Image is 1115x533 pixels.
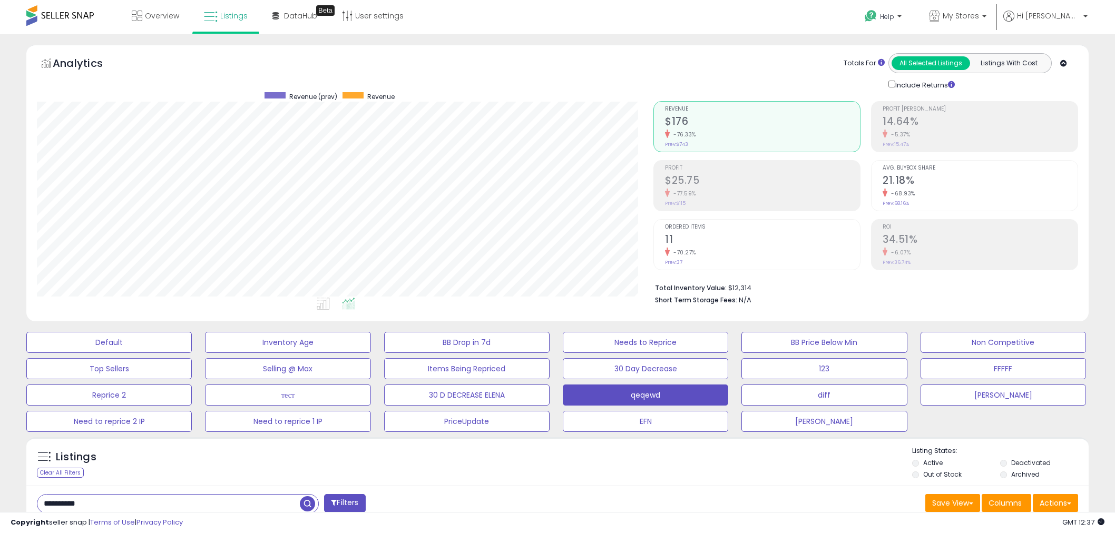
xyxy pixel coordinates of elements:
[205,384,370,406] button: тест
[943,11,979,21] span: My Stores
[316,5,335,16] div: Tooltip anchor
[1017,11,1080,21] span: Hi [PERSON_NAME]
[912,446,1089,456] p: Listing States:
[563,358,728,379] button: 30 Day Decrease
[923,458,943,467] label: Active
[665,200,686,206] small: Prev: $115
[563,411,728,432] button: EFN
[670,249,696,256] small: -70.27%
[844,58,885,68] div: Totals For
[982,494,1031,512] button: Columns
[26,411,192,432] button: Need to reprice 2 IP
[741,384,907,406] button: diff
[741,358,907,379] button: 123
[655,283,727,292] b: Total Inventory Value:
[881,78,967,91] div: Include Returns
[887,190,915,198] small: -68.93%
[739,295,751,305] span: N/A
[26,358,192,379] button: Top Sellers
[284,11,317,21] span: DataHub
[56,450,96,465] h5: Listings
[887,249,911,256] small: -6.07%
[856,2,912,34] a: Help
[883,106,1078,112] span: Profit [PERSON_NAME]
[741,411,907,432] button: [PERSON_NAME]
[1011,458,1051,467] label: Deactivated
[220,11,248,21] span: Listings
[205,332,370,353] button: Inventory Age
[670,131,696,139] small: -76.33%
[37,468,84,478] div: Clear All Filters
[883,115,1078,130] h2: 14.64%
[665,174,860,189] h2: $25.75
[665,115,860,130] h2: $176
[205,411,370,432] button: Need to reprice 1 IP
[883,200,909,206] small: Prev: 68.16%
[883,141,909,147] small: Prev: 15.47%
[989,498,1022,508] span: Columns
[1011,470,1040,479] label: Archived
[90,517,135,527] a: Terms of Use
[205,358,370,379] button: Selling @ Max
[883,174,1078,189] h2: 21.18%
[925,494,980,512] button: Save View
[367,92,395,101] span: Revenue
[384,384,550,406] button: 30 D DECREASE ELENA
[921,358,1086,379] button: FFFFF
[887,131,910,139] small: -5.37%
[136,517,183,527] a: Privacy Policy
[665,141,688,147] small: Prev: $743
[665,233,860,248] h2: 11
[1003,11,1088,34] a: Hi [PERSON_NAME]
[384,411,550,432] button: PriceUpdate
[892,56,970,70] button: All Selected Listings
[921,332,1086,353] button: Non Competitive
[655,281,1070,293] li: $12,314
[1062,517,1104,527] span: 2025-10-13 12:37 GMT
[289,92,337,101] span: Revenue (prev)
[883,165,1078,171] span: Avg. Buybox Share
[883,233,1078,248] h2: 34.51%
[883,259,911,265] small: Prev: 36.74%
[11,518,183,528] div: seller snap | |
[880,12,894,21] span: Help
[26,332,192,353] button: Default
[665,224,860,230] span: Ordered Items
[324,494,365,512] button: Filters
[921,384,1086,406] button: [PERSON_NAME]
[970,56,1048,70] button: Listings With Cost
[864,9,877,23] i: Get Help
[26,384,192,406] button: Reprice 2
[384,332,550,353] button: BB Drop in 7d
[655,295,737,304] b: Short Term Storage Fees:
[11,517,49,527] strong: Copyright
[563,384,728,406] button: qeqewd
[665,165,860,171] span: Profit
[563,332,728,353] button: Needs to Reprice
[883,224,1078,230] span: ROI
[923,470,962,479] label: Out of Stock
[741,332,907,353] button: BB Price Below Min
[665,106,860,112] span: Revenue
[53,56,123,73] h5: Analytics
[384,358,550,379] button: Items Being Repriced
[670,190,696,198] small: -77.59%
[145,11,179,21] span: Overview
[665,259,682,265] small: Prev: 37
[1033,494,1078,512] button: Actions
